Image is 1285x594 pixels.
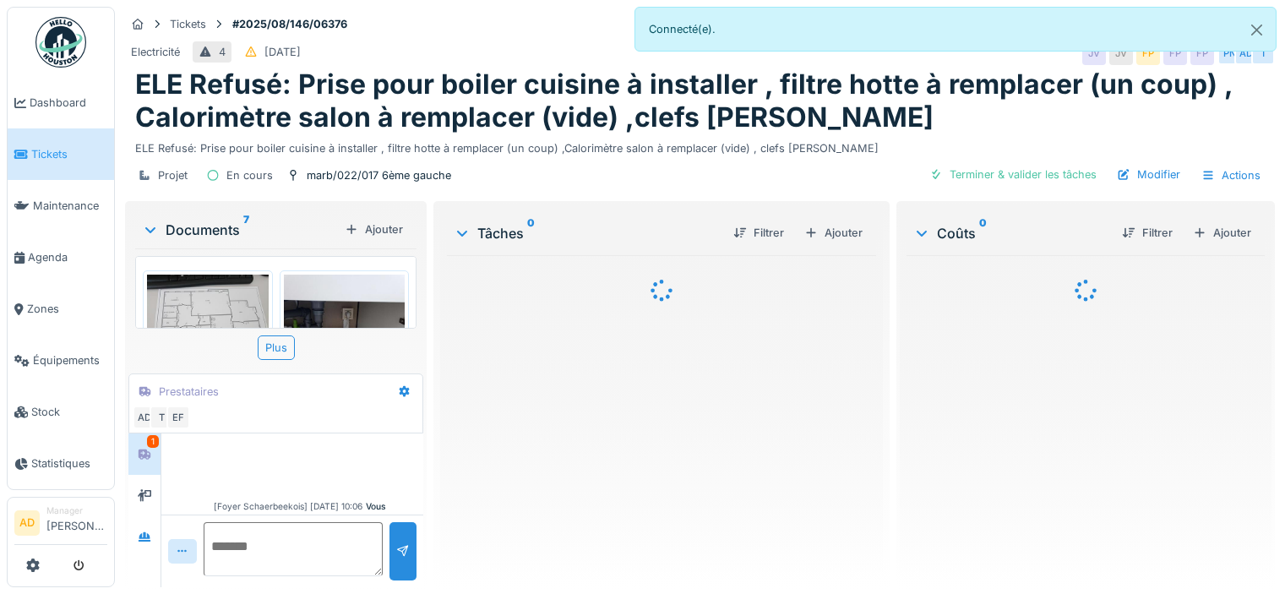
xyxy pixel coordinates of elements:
div: Manager [46,504,107,517]
a: Statistiques [8,438,114,489]
div: FP [1136,41,1160,65]
div: Tickets [170,16,206,32]
sup: 0 [979,223,987,243]
span: Zones [27,301,107,317]
img: 6t4cxaoveh7h06mebl0ahr13ldrn [147,275,269,366]
div: JV [1109,41,1133,65]
div: Connecté(e). [634,7,1277,52]
span: Dashboard [30,95,107,111]
span: Statistiques [31,455,107,471]
span: Tickets [31,146,107,162]
div: T [150,406,173,429]
strong: #2025/08/146/06376 [226,16,354,32]
a: Tickets [8,128,114,180]
span: Stock [31,404,107,420]
div: Electricité [131,44,180,60]
div: En cours [226,167,273,183]
div: Prestataires [159,384,219,400]
a: Zones [8,283,114,335]
div: Modifier [1110,163,1187,186]
div: AD [133,406,156,429]
div: Filtrer [1115,221,1179,244]
span: Agenda [28,249,107,265]
div: Ajouter [1186,221,1258,244]
div: Actions [1194,163,1268,188]
div: Coûts [913,223,1108,243]
button: Close [1238,8,1276,52]
a: Dashboard [8,77,114,128]
div: [DATE] [264,44,301,60]
img: t6ygrfj322ykxfq6botm4a553noe [284,275,406,436]
div: Filtrer [727,221,791,244]
sup: 7 [243,220,249,240]
div: Terminer & valider les tâches [923,163,1103,186]
div: PN [1217,41,1241,65]
div: [Foyer Schaerbeekois] [DATE] 10:06 [214,500,362,513]
sup: 0 [527,223,535,243]
div: JV [1082,41,1106,65]
div: marb/022/017 6ème gauche [307,167,451,183]
div: 1 [147,435,159,448]
span: Équipements [33,352,107,368]
div: FP [1163,41,1187,65]
div: ELE Refusé: Prise pour boiler cuisine à installer , filtre hotte à remplacer (un coup) ,Calorimèt... [135,134,1265,156]
a: AD Manager[PERSON_NAME] [14,504,107,545]
div: Projet [158,167,188,183]
h1: ELE Refusé: Prise pour boiler cuisine à installer , filtre hotte à remplacer (un coup) , Calorimè... [135,68,1265,134]
div: Tâches [454,223,720,243]
a: Équipements [8,335,114,386]
div: Vous [366,500,386,513]
a: Maintenance [8,180,114,232]
div: EF [166,406,190,429]
a: Agenda [8,232,114,283]
div: Plus [258,335,295,360]
span: Maintenance [33,198,107,214]
div: Ajouter [338,218,410,241]
div: T [1251,41,1275,65]
div: Ajouter [798,221,869,244]
img: Badge_color-CXgf-gQk.svg [35,17,86,68]
div: Documents [142,220,338,240]
div: FP [1190,41,1214,65]
div: 4 [219,44,226,60]
li: [PERSON_NAME] [46,504,107,541]
a: Stock [8,386,114,438]
li: AD [14,510,40,536]
div: AD [1234,41,1258,65]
